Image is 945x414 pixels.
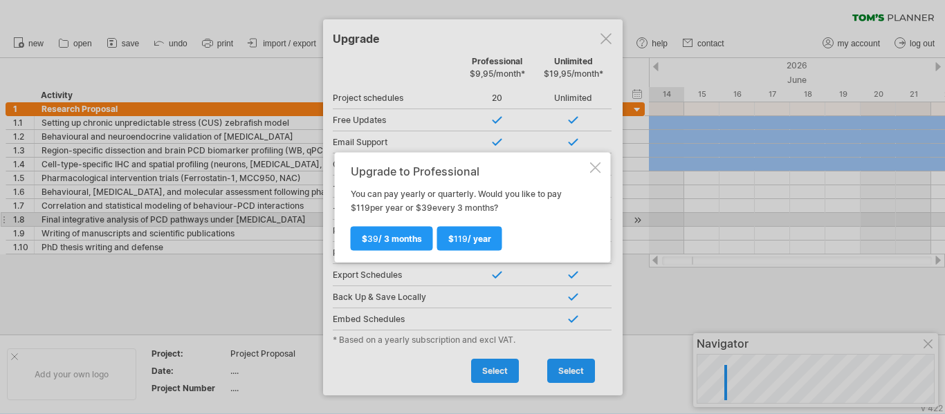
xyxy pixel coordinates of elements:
a: $39/ 3 months [351,226,433,250]
span: $ / year [448,233,491,243]
a: $119/ year [437,226,502,250]
span: 39 [367,233,378,243]
div: You can pay yearly or quarterly. Would you like to pay $ per year or $ every 3 months? [351,164,587,250]
span: 119 [356,202,370,212]
div: Upgrade to Professional [351,164,587,177]
span: 119 [454,233,468,243]
span: $ / 3 months [362,233,422,243]
span: 39 [421,202,432,212]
